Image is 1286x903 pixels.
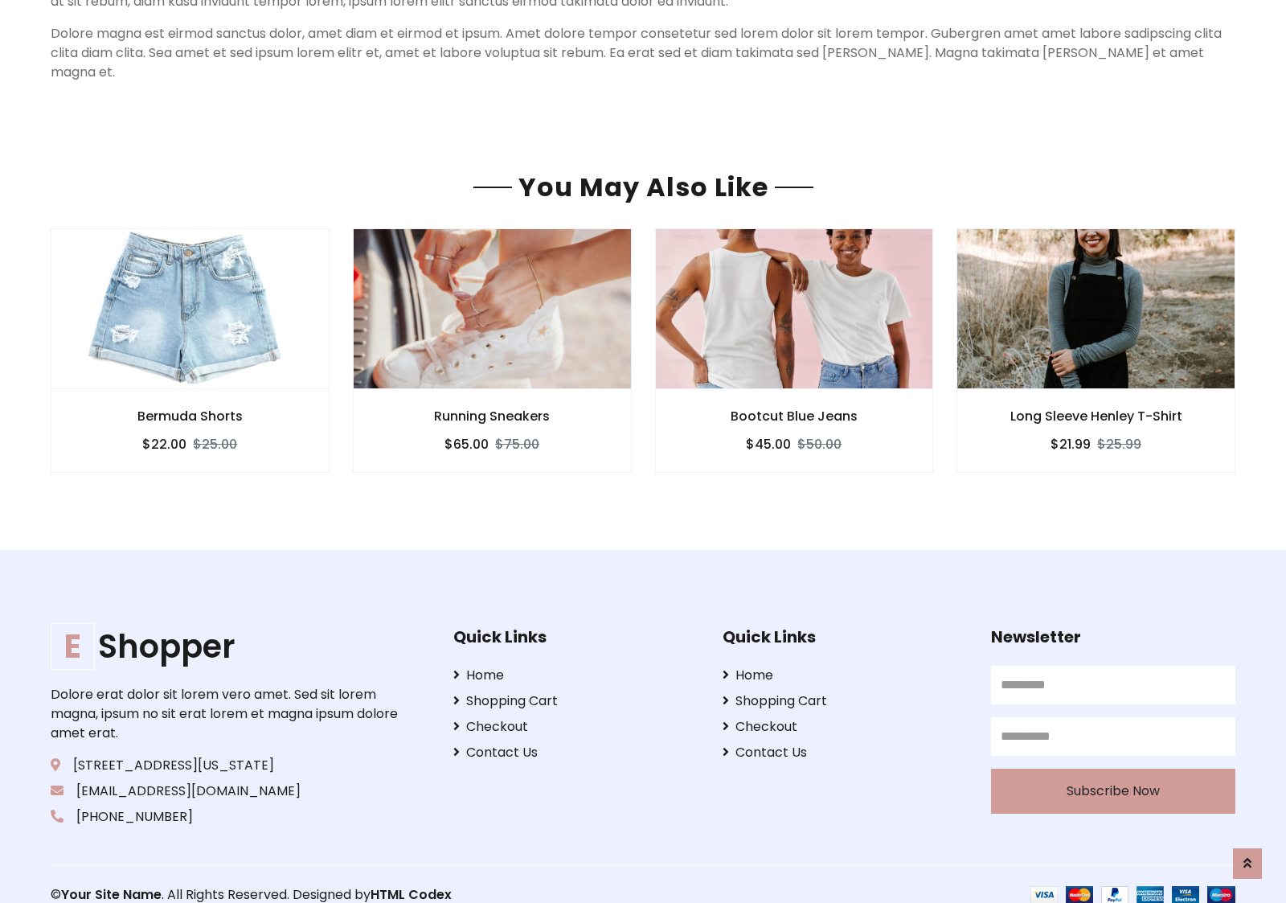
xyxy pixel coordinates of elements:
del: $25.99 [1097,435,1141,454]
h5: Quick Links [723,627,967,646]
a: Shopping Cart [723,692,967,711]
h6: Bermuda Shorts [51,408,329,424]
h6: $65.00 [444,437,489,452]
del: $25.00 [193,435,237,454]
a: Home [453,666,698,685]
button: Subscribe Now [991,769,1235,814]
a: Contact Us [453,743,698,762]
a: Shopping Cart [453,692,698,711]
p: [PHONE_NUMBER] [51,807,403,827]
h6: $21.99 [1051,437,1091,452]
h1: Shopper [51,627,403,666]
h6: Bootcut Blue Jeans [656,408,933,424]
p: Dolore magna est eirmod sanctus dolor, amet diam et eirmod et ipsum. Amet dolore tempor consetetu... [51,24,1235,82]
h5: Quick Links [453,627,698,646]
a: Home [723,666,967,685]
span: You May Also Like [512,169,775,205]
p: [EMAIL_ADDRESS][DOMAIN_NAME] [51,782,403,801]
p: Dolore erat dolor sit lorem vero amet. Sed sit lorem magna, ipsum no sit erat lorem et magna ipsu... [51,685,403,743]
a: Bermuda Shorts $22.00$25.00 [51,228,330,472]
a: Bootcut Blue Jeans $45.00$50.00 [655,228,934,472]
h6: Running Sneakers [354,408,631,424]
p: [STREET_ADDRESS][US_STATE] [51,756,403,775]
a: Checkout [453,717,698,737]
a: Contact Us [723,743,967,762]
a: Long Sleeve Henley T-Shirt $21.99$25.99 [956,228,1235,472]
a: Running Sneakers $65.00$75.00 [353,228,632,472]
a: EShopper [51,627,403,666]
a: Checkout [723,717,967,737]
h6: Long Sleeve Henley T-Shirt [957,408,1235,424]
span: E [51,623,95,670]
del: $75.00 [495,435,539,454]
h6: $22.00 [142,437,186,452]
del: $50.00 [797,435,842,454]
h5: Newsletter [991,627,1235,646]
h6: $45.00 [746,437,791,452]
